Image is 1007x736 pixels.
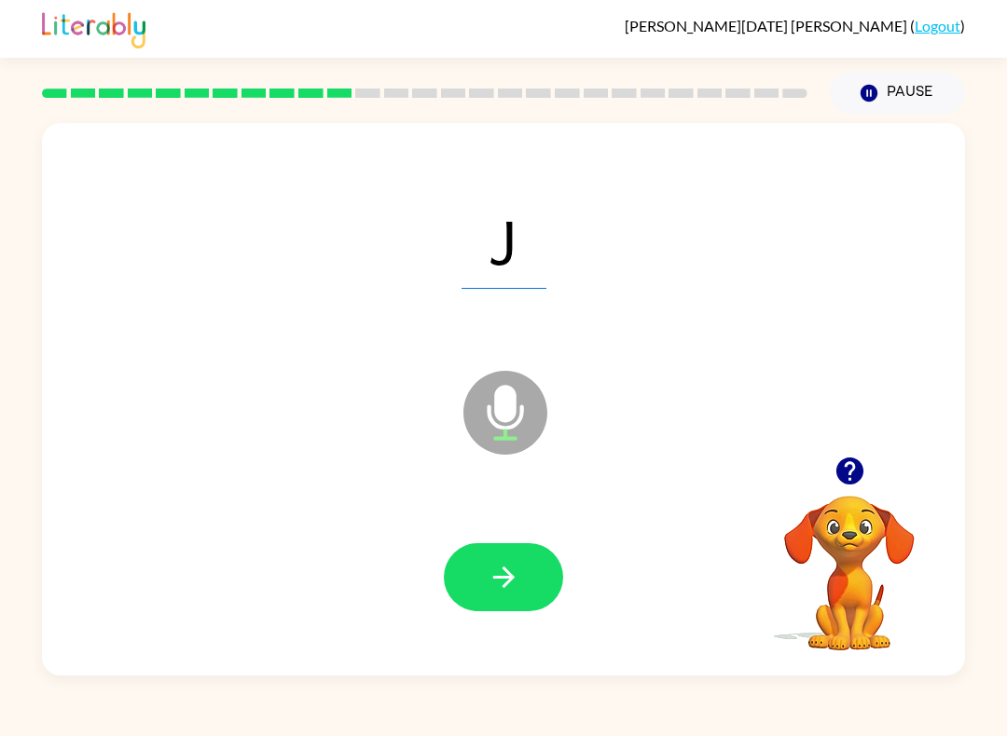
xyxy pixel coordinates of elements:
img: Literably [42,7,145,48]
span: J [462,192,546,289]
a: Logout [915,17,960,34]
div: ( ) [625,17,965,34]
video: Your browser must support playing .mp4 files to use Literably. Please try using another browser. [756,467,943,653]
span: [PERSON_NAME][DATE] [PERSON_NAME] [625,17,910,34]
button: Pause [830,72,965,115]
